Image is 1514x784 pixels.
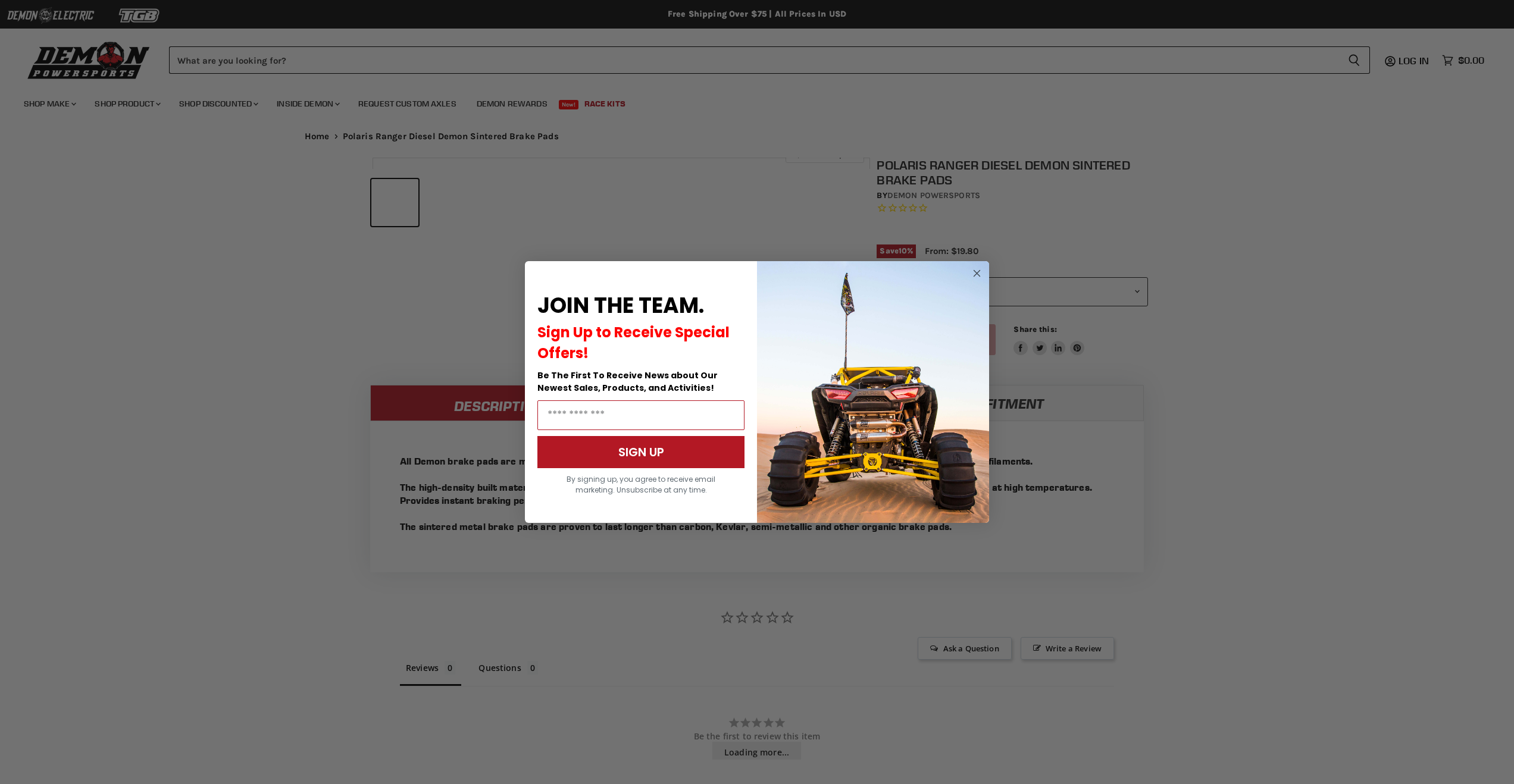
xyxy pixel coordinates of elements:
span: Sign Up to Receive Special Offers! [537,322,730,363]
button: Close dialog [969,266,984,281]
img: a9095488-b6e7-41ba-879d-588abfab540b.jpeg [757,261,989,523]
span: JOIN THE TEAM. [537,290,704,321]
span: Be The First To Receive News about Our Newest Sales, Products, and Activities! [537,369,718,394]
span: By signing up, you agree to receive email marketing. Unsubscribe at any time. [567,474,715,495]
input: Email Address [537,400,745,430]
button: SIGN UP [537,436,745,468]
